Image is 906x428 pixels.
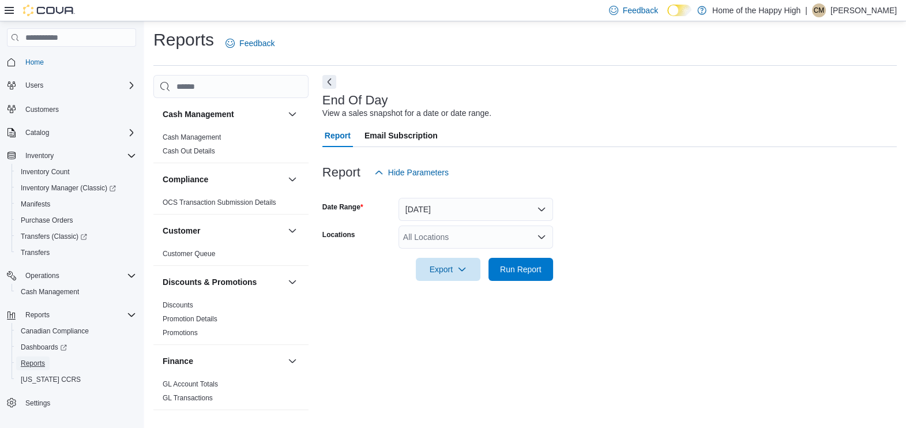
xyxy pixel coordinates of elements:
button: [US_STATE] CCRS [12,371,141,388]
span: Dark Mode [667,16,668,17]
span: Discounts [163,301,193,310]
span: Users [21,78,136,92]
a: Cash Out Details [163,147,215,155]
span: Dashboards [21,343,67,352]
a: GL Transactions [163,394,213,402]
span: GL Transactions [163,393,213,403]
span: Reports [21,359,45,368]
button: Catalog [21,126,54,140]
a: Inventory Count [16,165,74,179]
span: Customers [25,105,59,114]
button: Discounts & Promotions [163,276,283,288]
button: Compliance [163,174,283,185]
span: Inventory Count [21,167,70,177]
button: Customers [2,100,141,117]
span: Customers [21,102,136,116]
img: Cova [23,5,75,16]
button: Reports [12,355,141,371]
label: Locations [322,230,355,239]
a: Inventory Manager (Classic) [12,180,141,196]
a: Customers [21,103,63,117]
a: Transfers (Classic) [12,228,141,245]
span: Promotion Details [163,314,217,324]
span: Manifests [21,200,50,209]
div: View a sales snapshot for a date or date range. [322,107,491,119]
a: Settings [21,396,55,410]
button: Open list of options [537,232,546,242]
button: Inventory Count [12,164,141,180]
h1: Reports [153,28,214,51]
span: Dashboards [16,340,136,354]
button: [DATE] [399,198,553,221]
a: Dashboards [16,340,72,354]
button: Run Report [488,258,553,281]
span: Home [21,55,136,69]
span: Settings [21,396,136,410]
span: Feedback [623,5,658,16]
div: Compliance [153,196,309,214]
span: OCS Transaction Submission Details [163,198,276,207]
div: Carson MacDonald [812,3,826,17]
span: Inventory Manager (Classic) [21,183,116,193]
span: GL Account Totals [163,380,218,389]
span: Purchase Orders [21,216,73,225]
div: Cash Management [153,130,309,163]
span: Transfers [16,246,136,260]
span: Hide Parameters [388,167,449,178]
h3: Customer [163,225,200,236]
button: Customer [285,224,299,238]
h3: Report [322,166,360,179]
a: Cash Management [163,133,221,141]
span: [US_STATE] CCRS [21,375,81,384]
span: Canadian Compliance [16,324,136,338]
h3: End Of Day [322,93,388,107]
div: Discounts & Promotions [153,298,309,344]
button: Reports [21,308,54,322]
button: Inventory [21,149,58,163]
h3: Compliance [163,174,208,185]
h3: Cash Management [163,108,234,120]
span: Reports [25,310,50,320]
h3: Finance [163,355,193,367]
a: Transfers [16,246,54,260]
button: Users [2,77,141,93]
a: [US_STATE] CCRS [16,373,85,386]
button: Discounts & Promotions [285,275,299,289]
div: Customer [153,247,309,265]
button: Manifests [12,196,141,212]
span: Cash Out Details [163,147,215,156]
a: Transfers (Classic) [16,230,92,243]
button: Export [416,258,480,281]
span: Cash Management [163,133,221,142]
div: Finance [153,377,309,410]
span: Operations [25,271,59,280]
label: Date Range [322,202,363,212]
span: Transfers (Classic) [16,230,136,243]
a: Feedback [221,32,279,55]
button: Reports [2,307,141,323]
button: Operations [21,269,64,283]
a: Reports [16,356,50,370]
span: Inventory [25,151,54,160]
span: Canadian Compliance [21,326,89,336]
span: Reports [21,308,136,322]
span: Catalog [21,126,136,140]
a: Customer Queue [163,250,215,258]
a: OCS Transaction Submission Details [163,198,276,207]
button: Compliance [285,172,299,186]
button: Finance [163,355,283,367]
button: Finance [285,354,299,368]
span: Inventory [21,149,136,163]
a: Canadian Compliance [16,324,93,338]
button: Operations [2,268,141,284]
span: Run Report [500,264,542,275]
span: Washington CCRS [16,373,136,386]
a: Inventory Manager (Classic) [16,181,121,195]
span: Settings [25,399,50,408]
a: Promotion Details [163,315,217,323]
a: Manifests [16,197,55,211]
span: Promotions [163,328,198,337]
button: Purchase Orders [12,212,141,228]
span: Purchase Orders [16,213,136,227]
button: Canadian Compliance [12,323,141,339]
